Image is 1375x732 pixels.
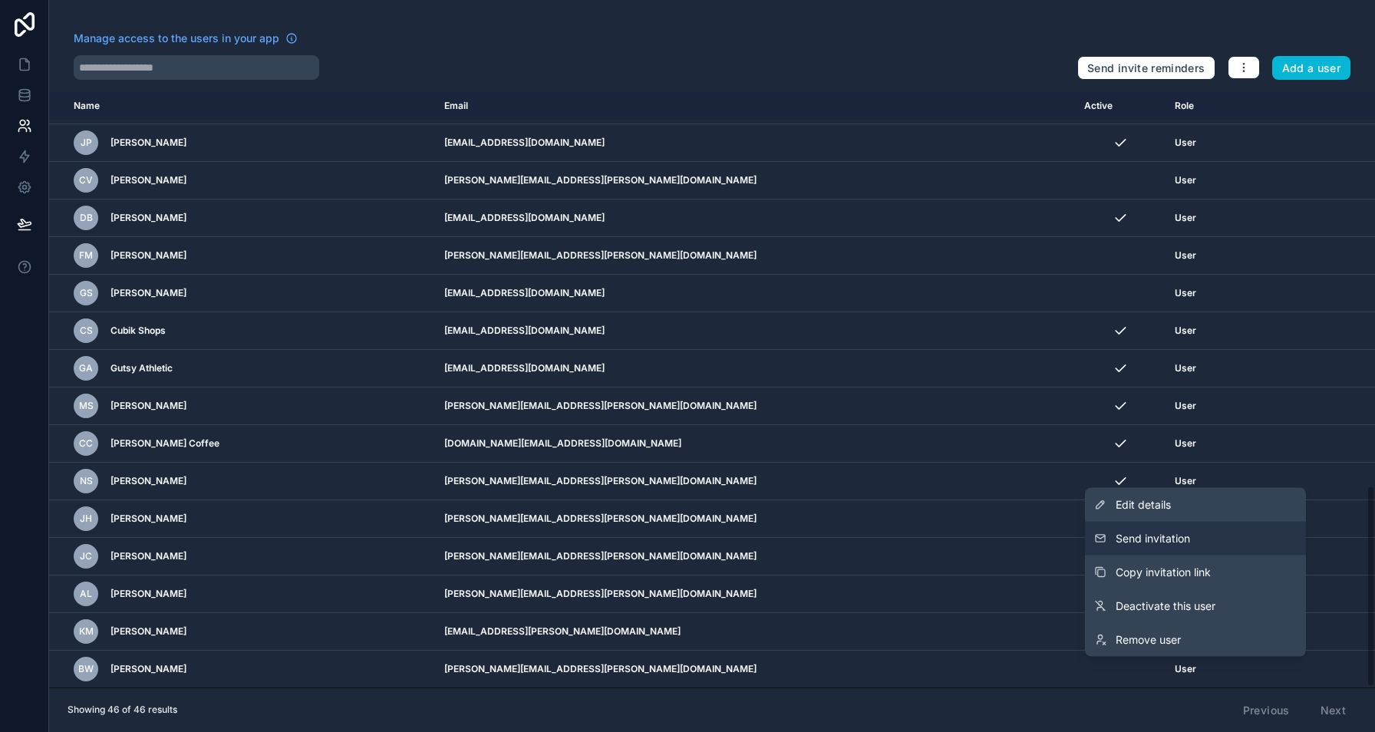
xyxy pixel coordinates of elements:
span: Send invitation [1116,531,1190,546]
span: JC [80,550,92,562]
span: User [1175,325,1196,337]
span: JP [81,137,92,149]
span: GS [80,287,93,299]
span: Edit details [1116,497,1171,513]
button: Add a user [1272,56,1351,81]
td: [PERSON_NAME][EMAIL_ADDRESS][PERSON_NAME][DOMAIN_NAME] [435,538,1075,575]
span: User [1175,137,1196,149]
td: [PERSON_NAME][EMAIL_ADDRESS][PERSON_NAME][DOMAIN_NAME] [435,387,1075,425]
span: [PERSON_NAME] [110,550,186,562]
td: [EMAIL_ADDRESS][PERSON_NAME][DOMAIN_NAME] [435,613,1075,651]
span: FM [79,249,93,262]
span: NS [80,475,93,487]
td: [EMAIL_ADDRESS][DOMAIN_NAME] [435,199,1075,237]
td: [EMAIL_ADDRESS][DOMAIN_NAME] [435,350,1075,387]
span: [PERSON_NAME] [110,588,186,600]
span: AL [80,588,92,600]
span: Cubik Shops [110,325,166,337]
button: Copy invitation link [1085,556,1306,589]
span: User [1175,400,1196,412]
span: [PERSON_NAME] [110,249,186,262]
span: JH [80,513,92,525]
span: [PERSON_NAME] [110,287,186,299]
span: Showing 46 of 46 results [68,704,177,716]
td: [EMAIL_ADDRESS][DOMAIN_NAME] [435,124,1075,162]
span: BW [78,663,94,675]
span: CS [80,325,93,337]
a: Remove user [1085,623,1306,657]
span: CV [79,174,93,186]
td: [DOMAIN_NAME][EMAIL_ADDRESS][DOMAIN_NAME] [435,425,1075,463]
span: [PERSON_NAME] [110,513,186,525]
td: [PERSON_NAME][EMAIL_ADDRESS][PERSON_NAME][DOMAIN_NAME] [435,237,1075,275]
th: Name [49,92,435,120]
td: [EMAIL_ADDRESS][DOMAIN_NAME] [435,312,1075,350]
a: Manage access to the users in your app [74,31,298,46]
span: User [1175,174,1196,186]
span: User [1175,663,1196,675]
span: [PERSON_NAME] [110,400,186,412]
th: Email [435,92,1075,120]
span: Copy invitation link [1116,565,1211,580]
span: Deactivate this user [1116,598,1215,614]
span: CC [79,437,93,450]
td: [PERSON_NAME][EMAIL_ADDRESS][PERSON_NAME][DOMAIN_NAME] [435,463,1075,500]
span: GA [79,362,93,374]
th: Role [1166,92,1310,120]
span: Gutsy Athletic [110,362,173,374]
button: Send invite reminders [1077,56,1215,81]
span: [PERSON_NAME] [110,174,186,186]
span: [PERSON_NAME] [110,475,186,487]
span: DB [80,212,93,224]
span: [PERSON_NAME] [110,212,186,224]
span: User [1175,287,1196,299]
span: MS [79,400,94,412]
span: [PERSON_NAME] Coffee [110,437,219,450]
span: User [1175,475,1196,487]
td: [PERSON_NAME][EMAIL_ADDRESS][PERSON_NAME][DOMAIN_NAME] [435,651,1075,688]
span: Remove user [1116,632,1181,648]
td: [PERSON_NAME][EMAIL_ADDRESS][PERSON_NAME][DOMAIN_NAME] [435,162,1075,199]
span: [PERSON_NAME] [110,663,186,675]
button: Send invitation [1085,522,1306,556]
td: [PERSON_NAME][EMAIL_ADDRESS][PERSON_NAME][DOMAIN_NAME] [435,575,1075,613]
span: [PERSON_NAME] [110,137,186,149]
span: Manage access to the users in your app [74,31,279,46]
td: [EMAIL_ADDRESS][DOMAIN_NAME] [435,275,1075,312]
a: Edit details [1085,488,1306,522]
span: User [1175,212,1196,224]
a: Deactivate this user [1085,589,1306,623]
span: [PERSON_NAME] [110,625,186,638]
span: User [1175,249,1196,262]
span: User [1175,362,1196,374]
span: User [1175,437,1196,450]
div: scrollable content [49,92,1375,687]
th: Active [1075,92,1166,120]
td: [PERSON_NAME][EMAIL_ADDRESS][PERSON_NAME][DOMAIN_NAME] [435,500,1075,538]
span: KM [79,625,94,638]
